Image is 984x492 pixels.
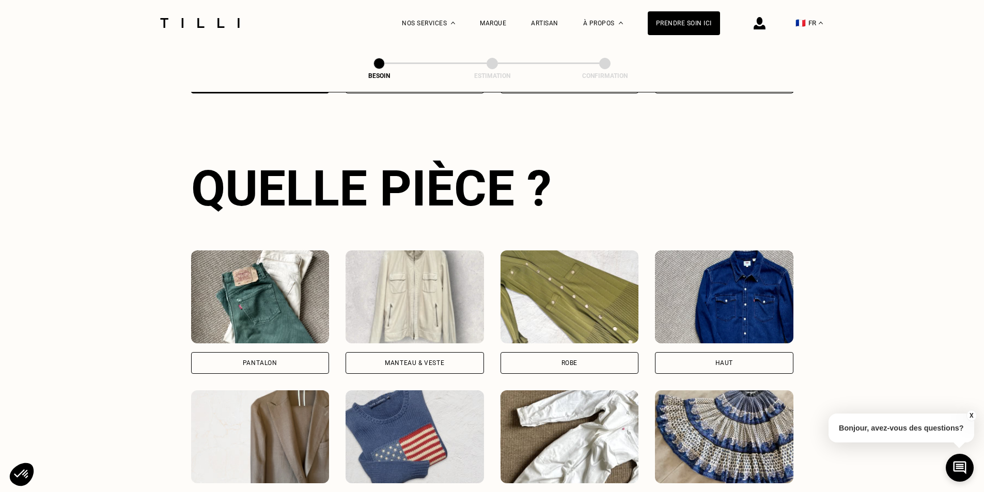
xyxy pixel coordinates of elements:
span: 🇫🇷 [795,18,806,28]
div: Robe [561,360,577,366]
img: Tilli retouche votre Haut [655,250,793,343]
img: Tilli retouche votre Robe [501,250,639,343]
button: X [966,410,976,421]
img: Tilli retouche votre Manteau & Veste [346,250,484,343]
a: Prendre soin ici [648,11,720,35]
div: Quelle pièce ? [191,160,793,217]
img: Menu déroulant [451,22,455,24]
img: Logo du service de couturière Tilli [157,18,243,28]
img: menu déroulant [819,22,823,24]
div: Estimation [441,72,544,80]
img: Menu déroulant à propos [619,22,623,24]
div: Haut [715,360,733,366]
div: Manteau & Veste [385,360,444,366]
img: icône connexion [754,17,766,29]
img: Tilli retouche votre Pull & gilet [346,390,484,483]
div: Besoin [327,72,431,80]
a: Artisan [531,20,558,27]
img: Tilli retouche votre Pantalon [191,250,330,343]
img: Tilli retouche votre Tailleur [191,390,330,483]
p: Bonjour, avez-vous des questions? [829,414,974,442]
img: Tilli retouche votre Combinaison [501,390,639,483]
div: Pantalon [243,360,277,366]
a: Marque [480,20,506,27]
div: Confirmation [553,72,657,80]
img: Tilli retouche votre Jupe [655,390,793,483]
